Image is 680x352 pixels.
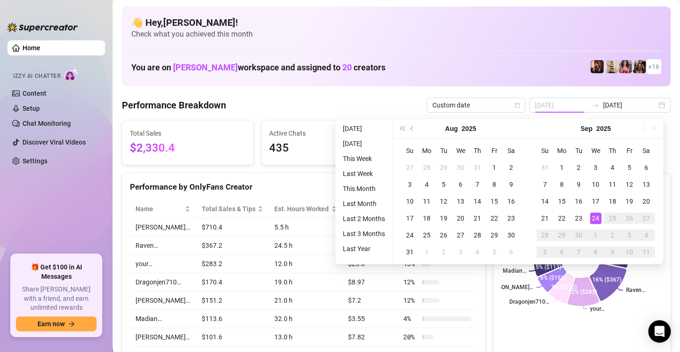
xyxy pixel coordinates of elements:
[472,230,483,241] div: 28
[342,328,398,346] td: $7.82
[435,159,452,176] td: 2025-07-29
[23,138,86,146] a: Discover Viral Videos
[590,60,604,73] img: Dragonjen710 (@dragonjen)
[489,179,500,190] div: 8
[486,193,503,210] td: 2025-08-15
[503,176,520,193] td: 2025-08-09
[16,285,97,313] span: Share [PERSON_NAME] with a friend, and earn unlimited rewards
[455,246,466,258] div: 3
[455,230,466,241] div: 27
[445,119,458,138] button: Choose a month
[196,255,269,273] td: $283.2
[339,123,389,134] li: [DATE]
[621,210,638,227] td: 2025-09-26
[587,176,604,193] td: 2025-09-10
[23,90,46,97] a: Content
[196,291,269,310] td: $151.2
[624,230,635,241] div: 3
[596,119,611,138] button: Choose a year
[604,227,621,244] td: 2025-10-02
[648,61,659,72] span: + 16
[339,243,389,254] li: Last Year
[514,102,520,108] span: calendar
[621,244,638,260] td: 2025-10-10
[556,246,567,258] div: 6
[536,227,553,244] td: 2025-09-28
[621,142,638,159] th: Fr
[404,213,416,224] div: 17
[604,159,621,176] td: 2025-09-04
[404,196,416,207] div: 10
[435,193,452,210] td: 2025-08-12
[196,273,269,291] td: $170.4
[587,210,604,227] td: 2025-09-24
[339,213,389,224] li: Last 2 Months
[638,193,655,210] td: 2025-09-20
[486,159,503,176] td: 2025-08-01
[130,181,477,193] div: Performance by OnlyFans Creator
[455,162,466,173] div: 30
[604,142,621,159] th: Th
[539,179,551,190] div: 7
[16,263,97,281] span: 🎁 Get $100 in AI Messages
[604,60,618,73] img: Monique (@moneybagmoee)
[486,284,533,291] text: [PERSON_NAME]…
[570,142,587,159] th: Tu
[469,210,486,227] td: 2025-08-21
[573,213,584,224] div: 23
[590,179,601,190] div: 10
[435,176,452,193] td: 2025-08-05
[438,230,449,241] div: 26
[23,105,40,112] a: Setup
[607,230,618,241] div: 2
[503,227,520,244] td: 2025-08-30
[553,227,570,244] td: 2025-09-29
[173,62,238,72] span: [PERSON_NAME]
[556,196,567,207] div: 15
[626,287,645,293] text: Raven…
[553,159,570,176] td: 2025-09-01
[404,179,416,190] div: 3
[469,244,486,260] td: 2025-09-04
[131,16,661,29] h4: 👋 Hey, [PERSON_NAME] !
[472,213,483,224] div: 21
[23,120,71,127] a: Chat Monitoring
[638,159,655,176] td: 2025-09-06
[536,244,553,260] td: 2025-10-05
[607,179,618,190] div: 11
[506,196,517,207] div: 16
[469,193,486,210] td: 2025-08-14
[131,29,661,39] span: Check what you achieved this month
[604,193,621,210] td: 2025-09-18
[587,193,604,210] td: 2025-09-17
[590,230,601,241] div: 1
[339,183,389,194] li: This Month
[486,244,503,260] td: 2025-09-05
[536,159,553,176] td: 2025-08-31
[418,142,435,159] th: Mo
[624,162,635,173] div: 5
[503,210,520,227] td: 2025-08-23
[590,213,601,224] div: 24
[472,179,483,190] div: 7
[16,316,97,331] button: Earn nowarrow-right
[570,176,587,193] td: 2025-09-09
[269,218,342,237] td: 5.5 h
[486,227,503,244] td: 2025-08-29
[624,213,635,224] div: 26
[489,196,500,207] div: 15
[486,210,503,227] td: 2025-08-22
[403,277,418,287] span: 12 %
[452,227,469,244] td: 2025-08-27
[607,162,618,173] div: 4
[503,193,520,210] td: 2025-08-16
[535,100,588,110] input: Start date
[418,193,435,210] td: 2025-08-11
[130,273,196,291] td: Dragonjen710…
[506,230,517,241] div: 30
[130,255,196,273] td: your…
[587,244,604,260] td: 2025-10-08
[638,176,655,193] td: 2025-09-13
[503,244,520,260] td: 2025-09-06
[624,246,635,258] div: 10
